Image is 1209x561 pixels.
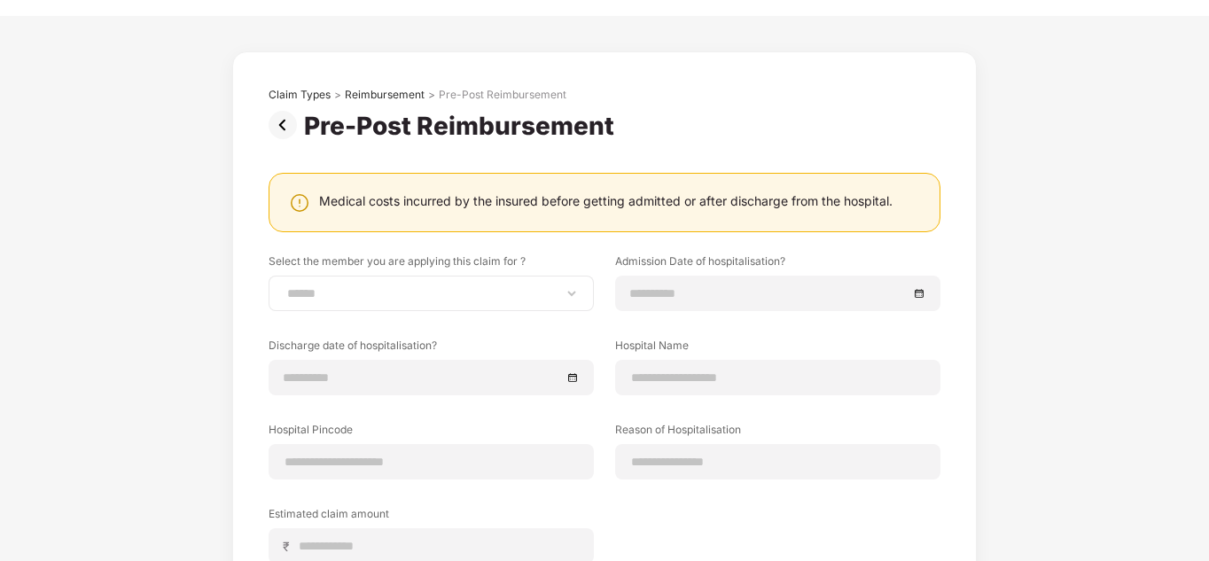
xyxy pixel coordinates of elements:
div: Pre-Post Reimbursement [304,111,621,141]
label: Admission Date of hospitalisation? [615,253,940,276]
div: Reimbursement [345,88,425,102]
span: ₹ [283,538,297,555]
label: Hospital Name [615,338,940,360]
label: Select the member you are applying this claim for ? [269,253,594,276]
div: Claim Types [269,88,331,102]
label: Discharge date of hospitalisation? [269,338,594,360]
img: svg+xml;base64,PHN2ZyBpZD0iV2FybmluZ18tXzI0eDI0IiBkYXRhLW5hbWU9Ildhcm5pbmcgLSAyNHgyNCIgeG1sbnM9Im... [289,192,310,214]
div: Medical costs incurred by the insured before getting admitted or after discharge from the hospital. [319,192,893,209]
label: Estimated claim amount [269,506,594,528]
img: svg+xml;base64,PHN2ZyBpZD0iUHJldi0zMngzMiIgeG1sbnM9Imh0dHA6Ly93d3cudzMub3JnLzIwMDAvc3ZnIiB3aWR0aD... [269,111,304,139]
div: > [334,88,341,102]
div: > [428,88,435,102]
div: Pre-Post Reimbursement [439,88,566,102]
label: Hospital Pincode [269,422,594,444]
label: Reason of Hospitalisation [615,422,940,444]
